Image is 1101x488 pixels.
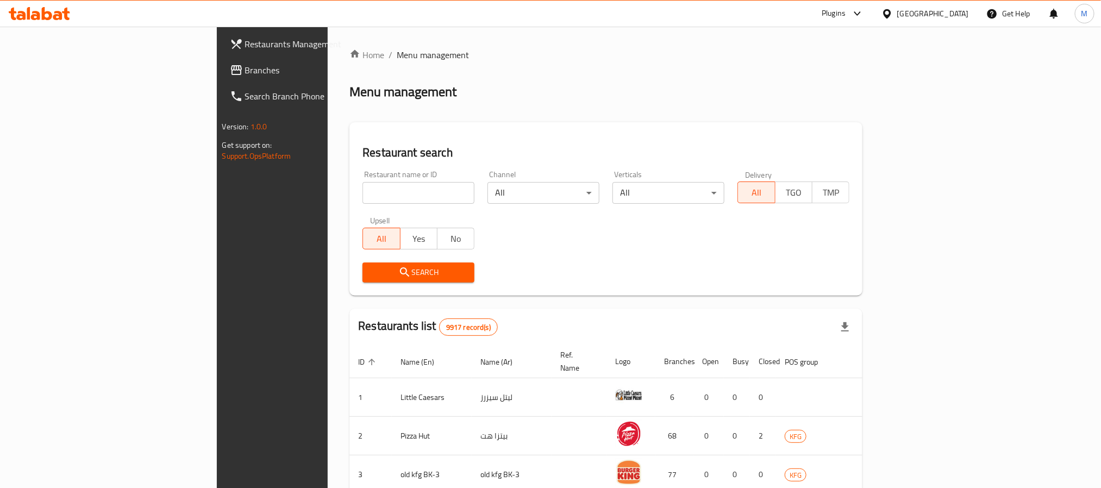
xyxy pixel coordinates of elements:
[405,231,433,247] span: Yes
[655,417,693,455] td: 68
[812,182,849,203] button: TMP
[472,417,552,455] td: بيتزا هت
[785,469,806,481] span: KFG
[362,262,474,283] button: Search
[222,120,249,134] span: Version:
[655,345,693,378] th: Branches
[221,83,401,109] a: Search Branch Phone
[1081,8,1088,20] span: M
[222,138,272,152] span: Get support on:
[615,459,642,486] img: old kfg BK-3
[750,345,776,378] th: Closed
[560,348,593,374] span: Ref. Name
[245,37,392,51] span: Restaurants Management
[693,378,724,417] td: 0
[245,64,392,77] span: Branches
[780,185,808,201] span: TGO
[358,318,498,336] h2: Restaurants list
[472,378,552,417] td: ليتل سيزرز
[371,266,466,279] span: Search
[745,171,772,178] label: Delivery
[358,355,379,368] span: ID
[655,378,693,417] td: 6
[362,182,474,204] input: Search for restaurant name or ID..
[724,345,750,378] th: Busy
[222,149,291,163] a: Support.OpsPlatform
[487,182,599,204] div: All
[785,430,806,443] span: KFG
[724,417,750,455] td: 0
[349,83,456,101] h2: Menu management
[370,217,390,224] label: Upsell
[349,48,862,61] nav: breadcrumb
[615,381,642,409] img: Little Caesars
[742,185,771,201] span: All
[817,185,845,201] span: TMP
[693,345,724,378] th: Open
[400,228,437,249] button: Yes
[822,7,846,20] div: Plugins
[392,417,472,455] td: Pizza Hut
[897,8,969,20] div: [GEOGRAPHIC_DATA]
[397,48,469,61] span: Menu management
[606,345,655,378] th: Logo
[251,120,267,134] span: 1.0.0
[362,228,400,249] button: All
[750,378,776,417] td: 0
[724,378,750,417] td: 0
[615,420,642,447] img: Pizza Hut
[775,182,812,203] button: TGO
[439,318,498,336] div: Total records count
[737,182,775,203] button: All
[367,231,396,247] span: All
[362,145,849,161] h2: Restaurant search
[442,231,470,247] span: No
[480,355,527,368] span: Name (Ar)
[612,182,724,204] div: All
[440,322,497,333] span: 9917 record(s)
[693,417,724,455] td: 0
[245,90,392,103] span: Search Branch Phone
[221,31,401,57] a: Restaurants Management
[392,378,472,417] td: Little Caesars
[401,355,448,368] span: Name (En)
[832,314,858,340] div: Export file
[221,57,401,83] a: Branches
[785,355,832,368] span: POS group
[750,417,776,455] td: 2
[437,228,474,249] button: No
